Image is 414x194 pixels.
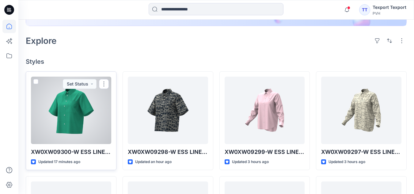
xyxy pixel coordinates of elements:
[26,58,407,65] h4: Styles
[26,36,57,46] h2: Explore
[128,77,208,144] a: XW0XW09298-W ESS LINEN SS SHIRT-FLAG PRINT-V01
[321,148,401,156] p: XW0XW09297-W ESS LINEN RLXD SHIRTFLAG PRINT-V01
[321,77,401,144] a: XW0XW09297-W ESS LINEN RLXD SHIRTFLAG PRINT-V01
[225,148,305,156] p: XW0XW09299-W ESS LINEN RELAXED LS SHIRT-V01
[373,4,406,11] div: Texport Texport
[232,159,269,165] p: Updated 3 hours ago
[31,148,111,156] p: XW0XW09300-W ESS LINEN SS SHIRT-V01
[38,159,80,165] p: Updated 17 minutes ago
[329,159,365,165] p: Updated 3 hours ago
[135,159,172,165] p: Updated an hour ago
[373,11,406,16] div: PVH
[359,4,370,15] div: TT
[31,77,111,144] a: XW0XW09300-W ESS LINEN SS SHIRT-V01
[225,77,305,144] a: XW0XW09299-W ESS LINEN RELAXED LS SHIRT-V01
[128,148,208,156] p: XW0XW09298-W ESS LINEN SS SHIRT-FLAG PRINT-V01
